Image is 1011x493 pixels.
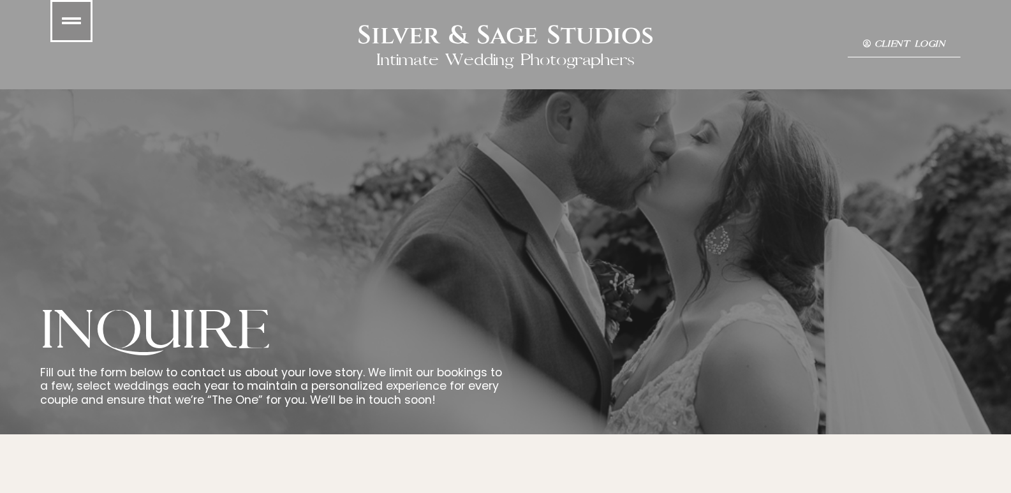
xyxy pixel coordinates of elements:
[874,40,945,49] span: Client Login
[376,51,635,70] h2: Intimate Wedding Photographers
[40,366,505,406] p: Fill out the form below to contact us about your love story. We limit our bookings to a few, sele...
[40,300,505,362] h2: Inquire
[848,32,961,57] a: Client Login
[357,20,654,51] h2: Silver & Sage Studios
